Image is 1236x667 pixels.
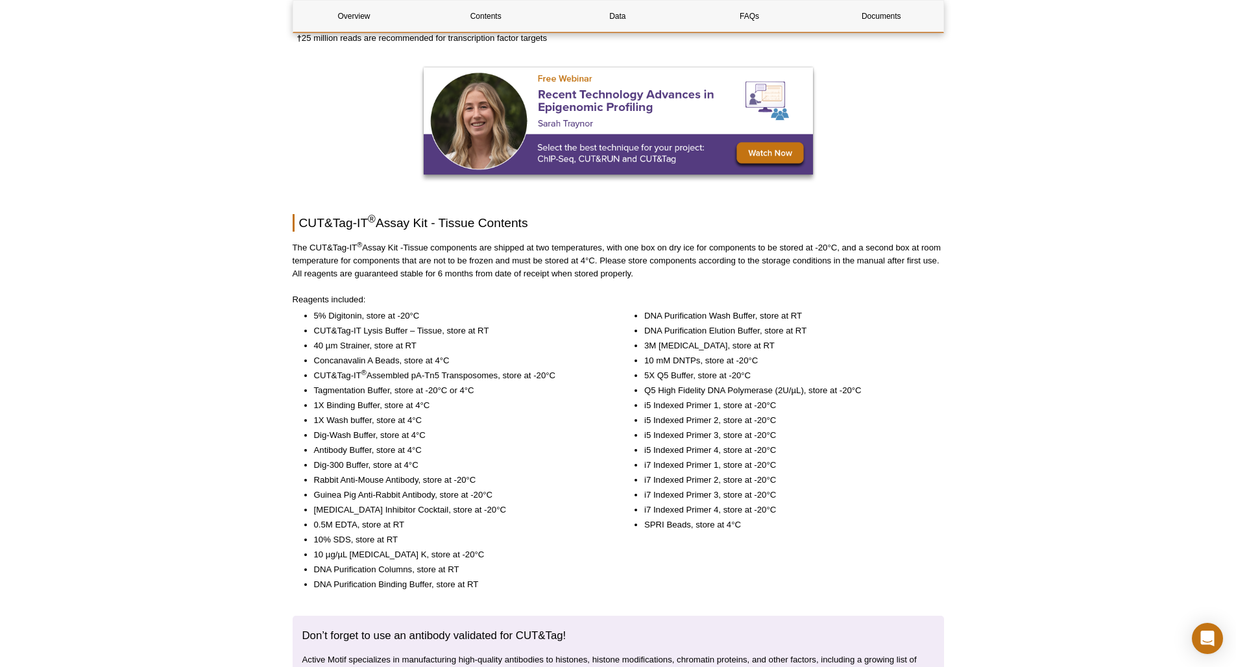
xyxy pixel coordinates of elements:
li: i7 Indexed Primer 1, store at -20°C [644,459,931,472]
li: 5X Q5 Buffer, store at -20°C [644,369,931,382]
a: Contents [425,1,547,32]
div: Open Intercom Messenger [1192,623,1223,654]
sup: ® [357,241,362,249]
li: 10 mM DNTPs, store at -20°C [644,354,931,367]
li: DNA Purification Wash Buffer, store at RT [644,309,931,322]
li: 10 µg/µL [MEDICAL_DATA] K, store at -20°C [314,548,601,561]
li: DNA Purification Elution Buffer, store at RT [644,324,931,337]
li: CUT&Tag-IT Assembled pA-Tn5 Transposomes, store at -20°C [314,369,601,382]
h3: Don’t forget to use an antibody validated for CUT&Tag! [302,628,934,644]
li: 3M [MEDICAL_DATA], store at RT [644,339,931,352]
li: Concanavalin A Beads, store at 4°C [314,354,601,367]
li: i5 Indexed Primer 2, store at -20°C [644,414,931,427]
h2: CUT&Tag-IT Assay Kit - Tissue Contents [293,214,944,232]
li: i5 Indexed Primer 4, store at -20°C [644,444,931,457]
li: i5 Indexed Primer 3, store at -20°C [644,429,931,442]
li: 5% Digitonin, store at -20°C [314,309,601,322]
p: The CUT&Tag-IT Assay Kit -Tissue components are shipped at two temperatures, with one box on dry ... [293,241,944,280]
li: i7 Indexed Primer 4, store at -20°C [644,503,931,516]
li: i7 Indexed Primer 3, store at -20°C [644,489,931,502]
li: Dig-Wash Buffer, store at 4°C [314,429,601,442]
a: Data [557,1,679,32]
img: Free Webinar [424,67,813,175]
a: Overview [293,1,415,32]
li: 10% SDS, store at RT [314,533,601,546]
li: Rabbit Anti-Mouse Antibody, store at -20°C [314,474,601,487]
li: DNA Purification Columns, store at RT [314,563,601,576]
li: Guinea Pig Anti-Rabbit Antibody, store at -20°C [314,489,601,502]
p: Reagents included: [293,293,944,306]
sup: ® [368,213,376,224]
p: 25 million reads are recommended for transcription factor targets [297,32,944,45]
li: 1X Wash buffer, store at 4°C [314,414,601,427]
li: SPRI Beads, store at 4°C [644,518,931,531]
li: Tagmentation Buffer, store at -20°C or 4°C [314,384,601,397]
a: Free Webinar Comparing ChIP, CUT&Tag and CUT&RUN [424,67,813,178]
li: i5 Indexed Primer 1, store at -20°C [644,399,931,412]
li: Q5 High Fidelity DNA Polymerase (2U/µL), store at -20°C [644,384,931,397]
li: 40 µm Strainer, store at RT [314,339,601,352]
li: 0.5M EDTA, store at RT [314,518,601,531]
li: 1X Binding Buffer, store at 4°C [314,399,601,412]
sup: ® [361,369,367,376]
li: Dig-300 Buffer, store at 4°C [314,459,601,472]
li: [MEDICAL_DATA] Inhibitor Cocktail, store at -20°C [314,503,601,516]
strong: † [297,33,302,43]
li: i7 Indexed Primer 2, store at -20°C [644,474,931,487]
li: DNA Purification Binding Buffer, store at RT [314,578,601,591]
li: Antibody Buffer, store at 4°C [314,444,601,457]
a: Documents [820,1,942,32]
a: FAQs [688,1,810,32]
li: CUT&Tag-IT Lysis Buffer – Tissue, store at RT [314,324,601,337]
